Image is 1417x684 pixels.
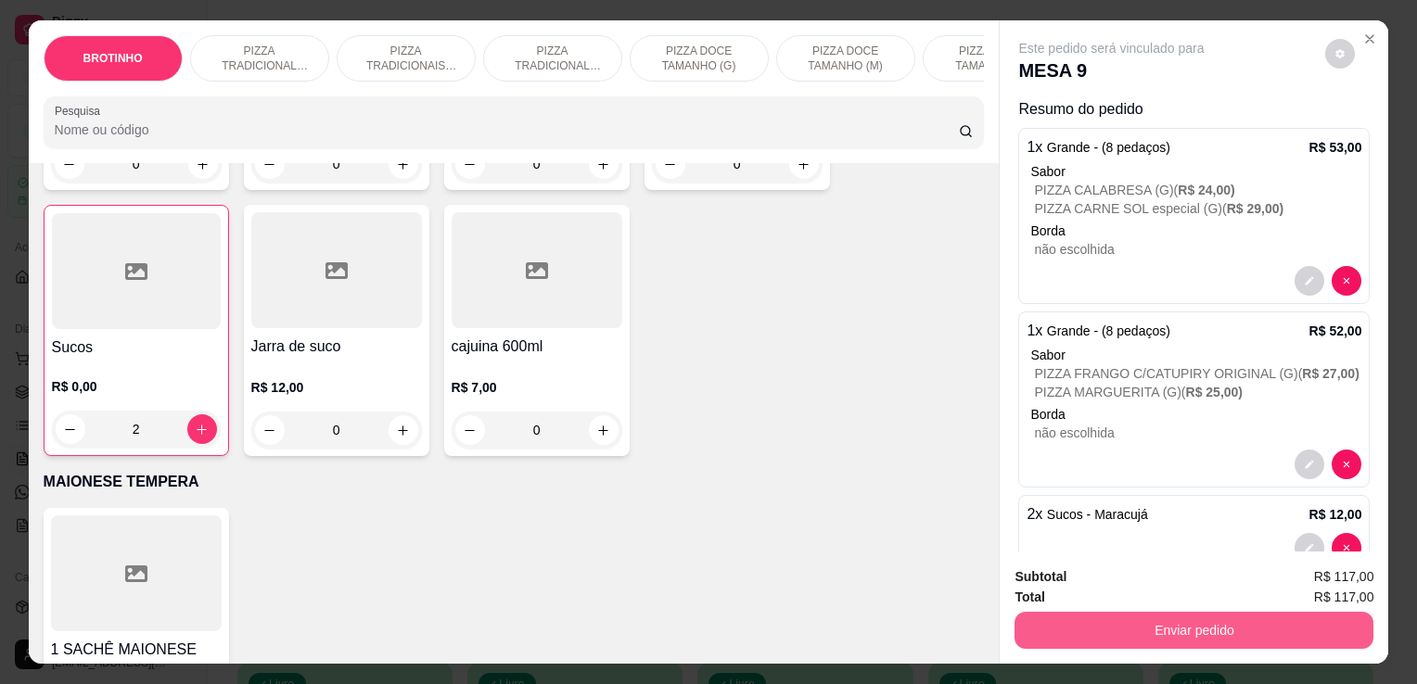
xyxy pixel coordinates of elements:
[51,639,222,683] h4: 1 SACHÊ MAIONESE TEMPERA
[1015,589,1044,604] strong: Total
[55,120,959,139] input: Pesquisa
[656,149,685,179] button: decrease-product-quantity
[1030,405,1361,424] p: Borda
[55,149,84,179] button: decrease-product-quantity
[1302,366,1360,381] span: R$ 27,00 )
[52,336,221,359] h4: Sucos
[1332,266,1361,296] button: decrease-product-quantity
[792,44,900,73] p: PIZZA DOCE TAMANHO (M)
[255,149,285,179] button: decrease-product-quantity
[1314,587,1374,607] span: R$ 117,00
[789,149,819,179] button: increase-product-quantity
[44,471,985,493] p: MAIONESE TEMPERA
[55,103,107,119] label: Pesquisa
[1027,320,1169,342] p: 1 x
[1309,322,1362,340] p: R$ 52,00
[1047,323,1170,338] span: Grande - (8 pedaços)
[1034,199,1361,218] p: PIZZA CARNE SOL especial (G) (
[1047,507,1148,522] span: Sucos - Maracujá
[1034,383,1361,401] p: PIZZA MARGUERITA (G) (
[1295,533,1324,563] button: decrease-product-quantity
[1332,533,1361,563] button: decrease-product-quantity
[1034,364,1361,383] p: PIZZA FRANGO C/CATUPIRY ORIGINAL (G) (
[455,415,485,445] button: decrease-product-quantity
[1295,266,1324,296] button: decrease-product-quantity
[1015,569,1066,584] strong: Subtotal
[1332,450,1361,479] button: decrease-product-quantity
[1030,162,1361,181] div: Sabor
[251,378,422,397] p: R$ 12,00
[452,336,622,358] h4: cajuina 600ml
[1034,240,1361,259] p: não escolhida
[1027,503,1147,526] p: 2 x
[499,44,606,73] p: PIZZA TRADICIONAL TAMANHO (P)
[1027,136,1169,158] p: 1 x
[1015,612,1373,649] button: Enviar pedido
[1034,181,1361,199] p: PIZZA CALABRESA (G) (
[1030,346,1361,364] div: Sabor
[1018,39,1204,57] p: Este pedido será vinculado para
[645,44,753,73] p: PIZZA DOCE TAMANHO (G)
[1018,98,1370,120] p: Resumo do pedido
[389,149,418,179] button: increase-product-quantity
[1295,450,1324,479] button: decrease-product-quantity
[1309,505,1362,524] p: R$ 12,00
[206,44,313,73] p: PIZZA TRADICIONAL TAMANHO (G)
[589,149,619,179] button: increase-product-quantity
[1227,201,1284,216] span: R$ 29,00 )
[188,149,218,179] button: increase-product-quantity
[455,149,485,179] button: decrease-product-quantity
[1314,566,1374,587] span: R$ 117,00
[589,415,619,445] button: increase-product-quantity
[1186,385,1244,399] span: R$ 25,00 )
[83,51,143,66] p: BROTINHO
[52,377,221,396] p: R$ 0,00
[1325,39,1355,69] button: decrease-product-quantity
[1047,140,1170,155] span: Grande - (8 pedaços)
[1018,57,1204,83] p: MESA 9
[938,44,1046,73] p: PIZZA DOCE TAMANHO (P)
[1355,24,1385,54] button: Close
[1178,183,1235,197] span: R$ 24,00 )
[1034,424,1361,442] p: não escolhida
[452,378,622,397] p: R$ 7,00
[251,336,422,358] h4: Jarra de suco
[1309,138,1362,157] p: R$ 53,00
[1030,222,1361,240] p: Borda
[352,44,460,73] p: PIZZA TRADICIONAIS TAMANHO (M)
